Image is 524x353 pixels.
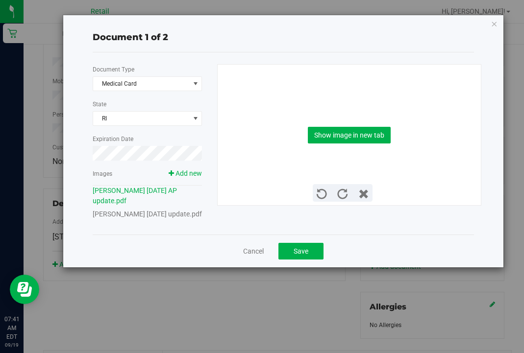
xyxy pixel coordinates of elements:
[93,112,201,125] span: RI
[93,135,133,143] label: Expiration Date
[189,77,201,91] span: select
[175,169,202,177] span: Add new
[294,247,308,255] span: Save
[243,246,264,256] a: Cancel
[93,65,134,74] label: Document Type
[93,210,202,218] a: [PERSON_NAME] [DATE] update.pdf
[93,169,112,178] label: Images
[93,77,189,91] span: Medical Card
[10,275,39,304] iframe: Resource center
[169,169,202,177] a: Add new
[93,187,177,205] a: [PERSON_NAME] [DATE] AP update.pdf
[308,127,391,143] button: Show image in new tab
[93,100,106,109] label: State
[278,243,324,259] button: Save
[93,31,474,44] div: Document 1 of 2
